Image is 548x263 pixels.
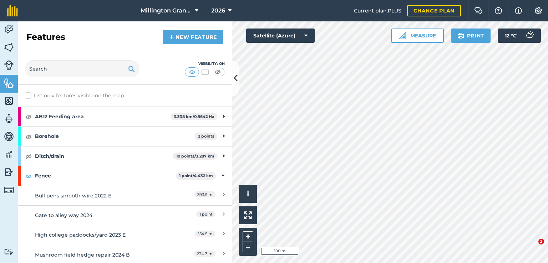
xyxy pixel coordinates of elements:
img: svg+xml;base64,PD94bWwgdmVyc2lvbj0iMS4wIiBlbmNvZGluZz0idXRmLTgiPz4KPCEtLSBHZW5lcmF0b3I6IEFkb2JlIE... [4,248,14,255]
img: svg+xml;base64,PHN2ZyB4bWxucz0iaHR0cDovL3d3dy53My5vcmcvMjAwMC9zdmciIHdpZHRoPSIxOCIgaGVpZ2h0PSIyNC... [25,112,32,121]
img: svg+xml;base64,PD94bWwgdmVyc2lvbj0iMS4wIiBlbmNvZGluZz0idXRmLTgiPz4KPCEtLSBHZW5lcmF0b3I6IEFkb2JlIE... [522,29,537,43]
div: Visibility: On [185,61,225,67]
div: Bull pens smooth wire 2022 E [35,192,162,200]
span: 393.5 m [194,191,215,197]
img: svg+xml;base64,PHN2ZyB4bWxucz0iaHR0cDovL3d3dy53My5vcmcvMjAwMC9zdmciIHdpZHRoPSI1NiIgaGVpZ2h0PSI2MC... [4,78,14,88]
img: svg+xml;base64,PHN2ZyB4bWxucz0iaHR0cDovL3d3dy53My5vcmcvMjAwMC9zdmciIHdpZHRoPSIxNCIgaGVpZ2h0PSIyNC... [169,33,174,41]
div: Gate to alley way 2024 [35,211,162,219]
span: 12 ° C [505,29,517,43]
img: fieldmargin Logo [7,5,18,16]
img: svg+xml;base64,PHN2ZyB4bWxucz0iaHR0cDovL3d3dy53My5vcmcvMjAwMC9zdmciIHdpZHRoPSIxOCIgaGVpZ2h0PSIyNC... [25,132,32,141]
img: svg+xml;base64,PD94bWwgdmVyc2lvbj0iMS4wIiBlbmNvZGluZz0idXRmLTgiPz4KPCEtLSBHZW5lcmF0b3I6IEFkb2JlIE... [4,131,14,142]
img: svg+xml;base64,PHN2ZyB4bWxucz0iaHR0cDovL3d3dy53My5vcmcvMjAwMC9zdmciIHdpZHRoPSIxOCIgaGVpZ2h0PSIyNC... [25,152,32,160]
button: Satellite (Azure) [246,29,315,43]
img: Four arrows, one pointing top left, one top right, one bottom right and the last bottom left [244,211,252,219]
img: A cog icon [534,7,543,14]
button: – [243,242,253,252]
a: Bull pens smooth wire 2022 E393.5 m [18,186,232,205]
div: Borehole2 points [18,127,232,146]
label: List only features visible on the map [25,92,124,99]
div: AB12 Feeding area3.338 km/0.9642 Ha [18,107,232,126]
strong: 10 points / 3.287 km [176,154,214,159]
img: svg+xml;base64,PD94bWwgdmVyc2lvbj0iMS4wIiBlbmNvZGluZz0idXRmLTgiPz4KPCEtLSBHZW5lcmF0b3I6IEFkb2JlIE... [4,167,14,177]
input: Search [25,60,139,77]
button: Print [451,29,491,43]
button: Measure [391,29,444,43]
h2: Features [26,31,65,43]
span: 1 point [196,211,215,217]
img: Two speech bubbles overlapping with the left bubble in the forefront [474,7,483,14]
img: svg+xml;base64,PHN2ZyB4bWxucz0iaHR0cDovL3d3dy53My5vcmcvMjAwMC9zdmciIHdpZHRoPSI1MCIgaGVpZ2h0PSI0MC... [213,68,222,76]
button: i [239,185,257,203]
img: svg+xml;base64,PHN2ZyB4bWxucz0iaHR0cDovL3d3dy53My5vcmcvMjAwMC9zdmciIHdpZHRoPSIxOSIgaGVpZ2h0PSIyNC... [457,31,464,40]
img: svg+xml;base64,PHN2ZyB4bWxucz0iaHR0cDovL3d3dy53My5vcmcvMjAwMC9zdmciIHdpZHRoPSI1MCIgaGVpZ2h0PSI0MC... [188,68,197,76]
img: A question mark icon [494,7,503,14]
button: 12 °C [498,29,541,43]
span: i [247,189,249,198]
a: High college paddocks/yard 2023 E154.5 m [18,225,232,244]
img: svg+xml;base64,PHN2ZyB4bWxucz0iaHR0cDovL3d3dy53My5vcmcvMjAwMC9zdmciIHdpZHRoPSIxOCIgaGVpZ2h0PSIyNC... [25,172,32,180]
img: Ruler icon [399,32,406,39]
img: svg+xml;base64,PHN2ZyB4bWxucz0iaHR0cDovL3d3dy53My5vcmcvMjAwMC9zdmciIHdpZHRoPSI1MCIgaGVpZ2h0PSI0MC... [201,68,209,76]
div: Mushroom field hedge repair 2024 B [35,251,162,259]
strong: 3.338 km / 0.9642 Ha [174,114,214,119]
strong: Ditch/drain [35,146,173,166]
strong: AB12 Feeding area [35,107,171,126]
div: Fence1 point/4.432 km [18,166,232,185]
div: High college paddocks/yard 2023 E [35,231,162,239]
img: svg+xml;base64,PHN2ZyB4bWxucz0iaHR0cDovL3d3dy53My5vcmcvMjAwMC9zdmciIHdpZHRoPSI1NiIgaGVpZ2h0PSI2MC... [4,96,14,106]
img: svg+xml;base64,PD94bWwgdmVyc2lvbj0iMS4wIiBlbmNvZGluZz0idXRmLTgiPz4KPCEtLSBHZW5lcmF0b3I6IEFkb2JlIE... [4,149,14,160]
img: svg+xml;base64,PD94bWwgdmVyc2lvbj0iMS4wIiBlbmNvZGluZz0idXRmLTgiPz4KPCEtLSBHZW5lcmF0b3I6IEFkb2JlIE... [4,185,14,195]
strong: Fence [35,166,176,185]
img: svg+xml;base64,PHN2ZyB4bWxucz0iaHR0cDovL3d3dy53My5vcmcvMjAwMC9zdmciIHdpZHRoPSIxNyIgaGVpZ2h0PSIxNy... [515,6,522,15]
a: New feature [163,30,223,44]
span: 2 [538,239,544,244]
strong: 1 point / 4.432 km [179,173,213,178]
span: 234.7 m [194,251,215,257]
span: Millington Grange [141,6,192,15]
span: Current plan : PLUS [354,7,401,15]
a: Change plan [407,5,461,16]
img: svg+xml;base64,PD94bWwgdmVyc2lvbj0iMS4wIiBlbmNvZGluZz0idXRmLTgiPz4KPCEtLSBHZW5lcmF0b3I6IEFkb2JlIE... [4,60,14,70]
strong: 2 points [198,134,214,139]
span: 2026 [211,6,225,15]
button: + [243,231,253,242]
span: 154.5 m [195,231,215,237]
iframe: Intercom live chat [524,239,541,256]
img: svg+xml;base64,PHN2ZyB4bWxucz0iaHR0cDovL3d3dy53My5vcmcvMjAwMC9zdmciIHdpZHRoPSI1NiIgaGVpZ2h0PSI2MC... [4,42,14,53]
img: svg+xml;base64,PHN2ZyB4bWxucz0iaHR0cDovL3d3dy53My5vcmcvMjAwMC9zdmciIHdpZHRoPSIxOSIgaGVpZ2h0PSIyNC... [128,65,135,73]
img: svg+xml;base64,PD94bWwgdmVyc2lvbj0iMS4wIiBlbmNvZGluZz0idXRmLTgiPz4KPCEtLSBHZW5lcmF0b3I6IEFkb2JlIE... [4,113,14,124]
img: svg+xml;base64,PD94bWwgdmVyc2lvbj0iMS4wIiBlbmNvZGluZz0idXRmLTgiPz4KPCEtLSBHZW5lcmF0b3I6IEFkb2JlIE... [4,24,14,35]
div: Ditch/drain10 points/3.287 km [18,146,232,166]
a: Gate to alley way 20241 point [18,205,232,225]
strong: Borehole [35,127,195,146]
